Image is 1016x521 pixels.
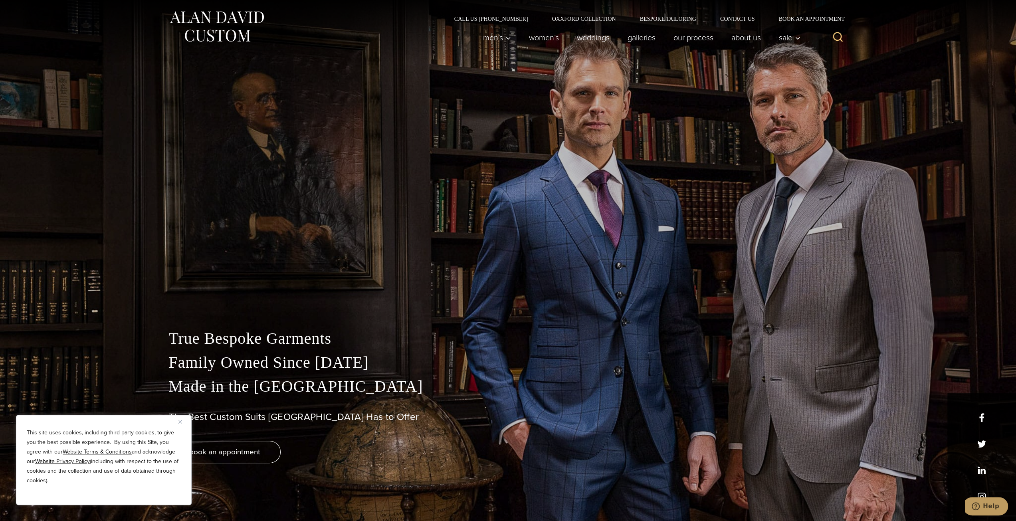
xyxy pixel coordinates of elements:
[474,30,520,46] button: Men’s sub menu toggle
[189,446,260,458] span: book an appointment
[828,28,848,47] button: View Search Form
[568,30,618,46] a: weddings
[474,30,804,46] nav: Primary Navigation
[520,30,568,46] a: Women’s
[540,16,628,22] a: Oxxford Collection
[708,16,767,22] a: Contact Us
[63,448,132,456] a: Website Terms & Conditions
[442,16,540,22] a: Call Us [PHONE_NUMBER]
[442,16,848,22] nav: Secondary Navigation
[169,9,265,44] img: Alan David Custom
[977,413,986,422] a: facebook
[169,411,848,423] h1: The Best Custom Suits [GEOGRAPHIC_DATA] Has to Offer
[178,420,182,424] img: Close
[169,327,848,398] p: True Bespoke Garments Family Owned Since [DATE] Made in the [GEOGRAPHIC_DATA]
[766,16,847,22] a: Book an Appointment
[722,30,770,46] a: About Us
[178,417,188,426] button: Close
[618,30,664,46] a: Galleries
[169,441,281,463] a: book an appointment
[977,440,986,448] a: x/twitter
[977,492,986,501] a: instagram
[35,457,90,466] a: Website Privacy Policy
[628,16,708,22] a: Bespoke Tailoring
[977,466,986,475] a: linkedin
[770,30,804,46] button: Sale sub menu toggle
[27,428,181,485] p: This site uses cookies, including third party cookies, to give you the best possible experience. ...
[965,497,1008,517] iframe: Opens a widget where you can chat to one of our agents
[664,30,722,46] a: Our Process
